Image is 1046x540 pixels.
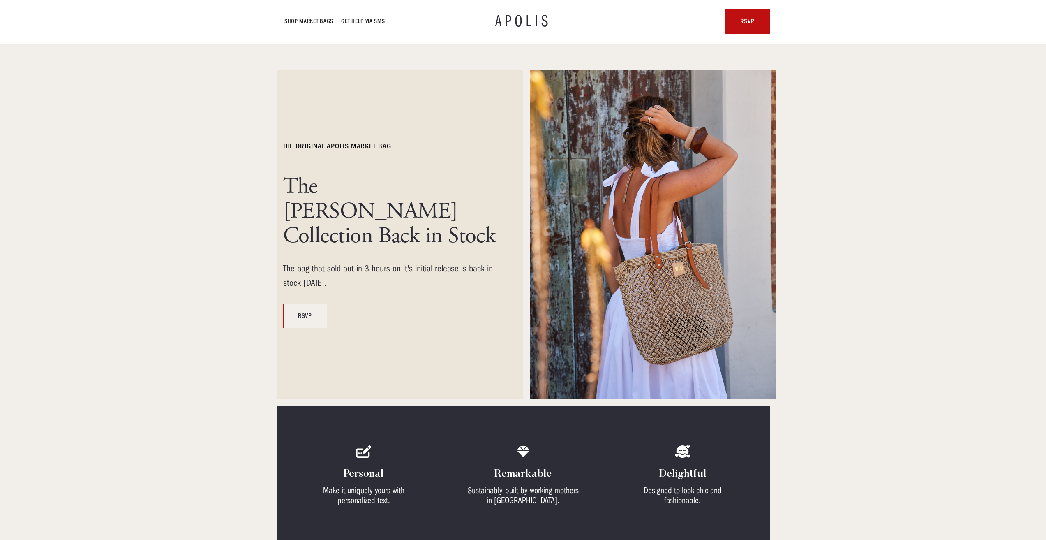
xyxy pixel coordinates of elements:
h4: Personal [344,468,383,481]
h4: Remarkable [494,468,552,481]
h6: The ORIGINAL Apolis market bag [283,141,391,151]
a: RSVP [283,304,327,328]
div: Sustainably-built by working mothers in [GEOGRAPHIC_DATA]. [465,486,581,505]
a: rsvp [725,9,769,34]
a: APOLIS [495,13,551,30]
h4: Delightful [659,468,706,481]
h1: The [PERSON_NAME] Collection Back in Stock [283,174,497,248]
div: The bag that sold out in 3 hours on it's initial release is back in stock [DATE]. [283,262,497,290]
a: Shop Market bags [285,16,334,26]
div: Make it uniquely yours with personalized text. [306,486,422,505]
a: GET HELP VIA SMS [342,16,385,26]
div: Designed to look chic and fashionable. [625,486,741,505]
